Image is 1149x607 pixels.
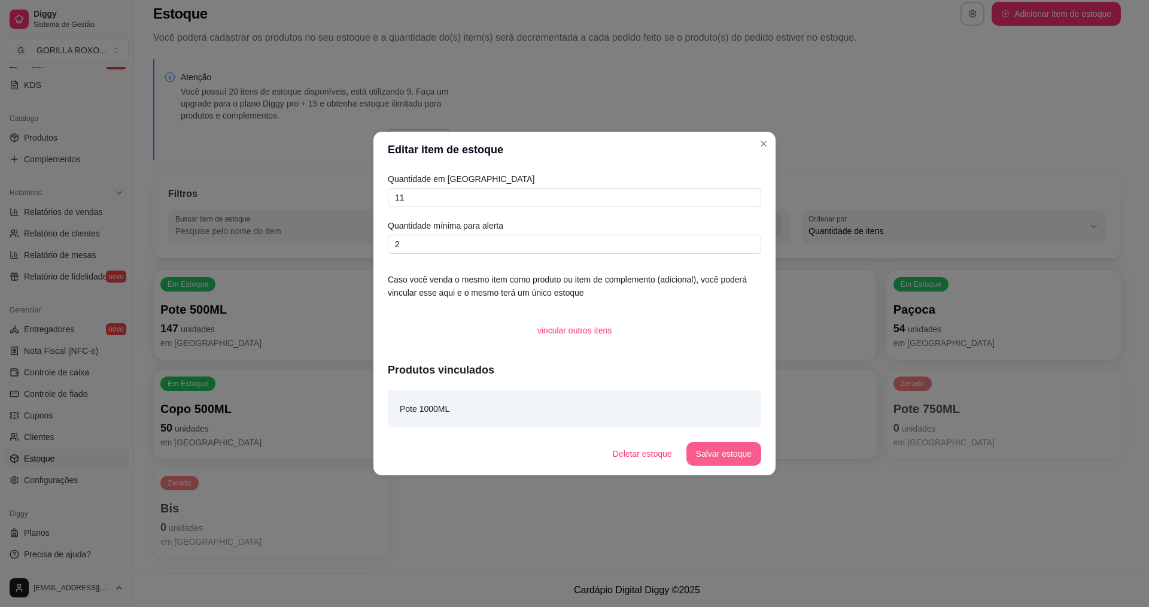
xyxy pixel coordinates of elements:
[388,273,761,299] article: Caso você venda o mesmo item como produto ou item de complemento (adicional), você poderá vincula...
[388,219,761,232] article: Quantidade mínima para alerta
[373,132,776,168] header: Editar item de estoque
[528,318,622,342] button: vincular outros itens
[388,362,761,378] article: Produtos vinculados
[388,172,761,186] article: Quantidade em [GEOGRAPHIC_DATA]
[686,442,761,466] button: Salvar estoque
[400,402,449,415] article: Pote 1000ML
[603,442,682,466] button: Deletar estoque
[754,134,773,153] button: Close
